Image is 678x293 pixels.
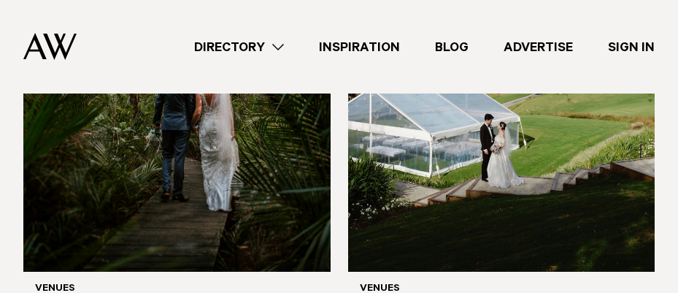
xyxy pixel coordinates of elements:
a: Advertise [486,37,590,57]
a: Blog [417,37,486,57]
a: Directory [177,37,301,57]
a: Sign In [590,37,672,57]
a: Inspiration [301,37,417,57]
img: Auckland Weddings Logo [23,33,77,60]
